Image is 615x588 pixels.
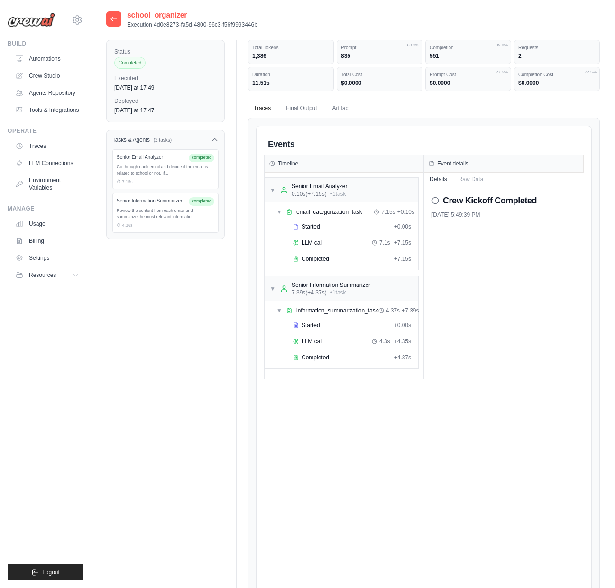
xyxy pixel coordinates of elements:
h2: Events [268,138,294,151]
a: Billing [11,233,83,248]
a: LLM Connections [11,156,83,171]
span: Completed [114,57,146,69]
span: Started [302,322,320,329]
div: ⏱ 4.36s [117,222,214,229]
span: + 7.39s [402,307,419,314]
span: + 0.00s [394,223,411,230]
a: Settings [11,250,83,266]
label: Status [114,48,217,55]
a: Usage [11,216,83,231]
div: [DATE] 5:49:39 PM [431,211,576,219]
span: 7.39s (+4.37s) [292,289,327,296]
div: Build [8,40,83,47]
h2: Crew Kickoff Completed [443,194,537,207]
dd: 551 [430,52,507,60]
span: email_categorization_task [296,208,362,216]
span: 4.3s [379,338,390,345]
dt: Total Cost [341,71,418,78]
button: Final Output [280,99,322,119]
span: LLM call [302,338,323,345]
time: October 7, 2025 at 17:49 PDT [114,84,155,91]
span: ▼ [276,208,282,216]
dd: $0.0000 [341,79,418,87]
span: completed [189,154,214,162]
a: Crew Studio [11,68,83,83]
dt: Completion [430,44,507,51]
span: (2 tasks) [154,137,172,144]
button: Traces [248,99,276,119]
span: 4.37s [386,307,400,314]
div: Senior Email Analyzer [292,183,347,190]
span: 7.1s [379,239,390,247]
div: Manage [8,205,83,212]
h2: school_organizer [127,9,257,21]
button: Artifact [327,99,356,119]
img: Logo [8,13,55,27]
div: Senior Information Summarizer [117,197,185,204]
button: Details [424,173,453,186]
a: Environment Variables [11,173,83,195]
dt: Duration [252,71,330,78]
span: 39.8% [496,42,508,49]
span: + 7.15s [394,255,411,263]
button: Logout [8,564,83,580]
time: October 7, 2025 at 17:47 PDT [114,107,155,114]
span: Logout [42,569,60,576]
span: ▼ [276,307,282,314]
div: Operate [8,127,83,135]
span: + 0.00s [394,322,411,329]
dd: 1,386 [252,52,330,60]
a: Automations [11,51,83,66]
p: Execution 4d0e8273-fa5d-4800-96c3-f56f9993446b [127,21,257,28]
dt: Total Tokens [252,44,330,51]
span: + 4.35s [394,338,411,345]
span: 0.10s (+7.15s) [292,190,327,198]
h3: Tasks & Agents [112,136,150,144]
span: completed [189,197,214,206]
div: Senior Information Summarizer [292,281,370,289]
dd: 2 [518,52,596,60]
span: Completed [302,354,329,361]
span: 27.5% [496,69,508,76]
button: Raw Data [453,173,489,186]
span: 60.2% [407,42,419,49]
a: Traces [11,138,83,154]
div: ⏱ 7.15s [117,179,214,185]
span: Started [302,223,320,230]
div: Senior Email Analyzer [117,154,185,161]
span: Resources [29,271,56,279]
span: information_summarization_task [296,307,378,314]
span: LLM call [302,239,323,247]
h3: Timeline [278,160,298,167]
span: 7.15s [381,208,395,216]
span: • 1 task [330,190,346,198]
span: ▼ [270,285,275,293]
span: 72.5% [584,69,597,76]
span: • 1 task [330,289,346,296]
dt: Prompt [341,44,418,51]
span: + 7.15s [394,239,411,247]
span: + 0.10s [397,208,414,216]
dd: 835 [341,52,418,60]
label: Deployed [114,97,217,105]
span: Completed [302,255,329,263]
a: Tools & Integrations [11,102,83,118]
label: Executed [114,74,217,82]
dd: $0.0000 [518,79,596,87]
a: Agents Repository [11,85,83,101]
dd: 11.51s [252,79,330,87]
h3: Event details [437,160,468,167]
div: Go through each email and decide if the email is related to school or not. If... [117,164,214,177]
dt: Prompt Cost [430,71,507,78]
dt: Requests [518,44,596,51]
dt: Completion Cost [518,71,596,78]
button: Resources [11,267,83,283]
span: + 4.37s [394,354,411,361]
div: Review the content from each email and summarize the most relevant informatio... [117,208,214,220]
dd: $0.0000 [430,79,507,87]
span: ▼ [270,186,275,194]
